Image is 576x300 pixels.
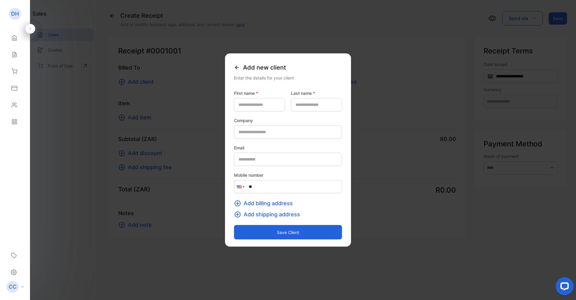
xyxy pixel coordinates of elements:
label: Last name [291,90,342,96]
div: Enter the details for your client [234,75,342,81]
p: DH [11,10,19,18]
span: Add new client [243,63,286,72]
label: First name [234,90,285,96]
button: Save client [234,225,342,239]
label: Company [234,117,342,124]
p: CC [9,283,16,291]
iframe: LiveChat chat widget [551,275,576,300]
label: Email [234,145,342,151]
button: Add shipping address [234,210,304,218]
span: Add billing address [244,199,293,207]
button: Add billing address [234,199,296,207]
div: United States: + 1 [234,180,246,193]
span: Add shipping address [244,210,300,218]
label: Mobile number [234,172,342,178]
